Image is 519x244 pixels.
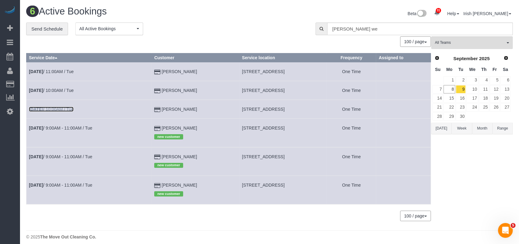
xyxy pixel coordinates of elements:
td: Service location [239,100,327,119]
td: Customer [152,100,239,119]
a: 27 [501,103,511,112]
a: 11 [479,85,489,93]
a: 1 [444,76,455,85]
a: 7 [432,85,443,93]
span: September [453,56,478,61]
span: [STREET_ADDRESS] [242,88,284,93]
button: Month [472,123,493,134]
td: Service location [239,81,327,100]
strong: The Move Out Cleaning Co. [40,234,96,239]
a: 16 [456,94,466,102]
th: Customer [152,53,239,62]
b: [DATE] [29,88,43,93]
td: Schedule date [26,119,152,147]
a: Beta [408,11,427,16]
span: [STREET_ADDRESS] [242,126,284,130]
td: Frequency [327,147,376,176]
b: [DATE] [29,126,43,130]
td: Customer [152,147,239,176]
i: Credit Card Payment [154,126,160,131]
td: Assigned to [376,147,431,176]
b: [DATE] [29,183,43,188]
td: Assigned to [376,100,431,119]
a: Next [502,54,510,63]
td: Schedule date [26,176,152,204]
td: Assigned to [376,81,431,100]
a: Help [447,11,459,16]
button: Week [452,123,472,134]
a: 2 [456,76,466,85]
span: Wednesday [469,67,476,72]
span: new customer [154,163,183,168]
a: [DATE]/ 11:00AM / Tue [29,69,74,74]
img: New interface [416,10,427,18]
th: Service location [239,53,327,62]
a: 24 [466,103,478,112]
button: 100 / page [400,211,431,221]
a: 30 [456,112,466,121]
a: [DATE]/ 10:00AM / Tue [29,88,74,93]
a: 19 [490,94,500,102]
h1: Active Bookings [26,6,265,17]
button: 100 / page [400,36,431,47]
a: Irish [PERSON_NAME] [464,11,511,16]
span: 5 [511,223,516,228]
span: 6 [26,6,39,17]
a: [DATE]/ 9:00AM - 11:00AM / Tue [29,183,92,188]
img: Automaid Logo [4,6,16,15]
input: Enter the first 3 letters of the name to search [327,23,513,35]
td: Frequency [327,176,376,204]
a: [PERSON_NAME] [162,126,197,130]
a: 10 [466,85,478,93]
i: Credit Card Payment [154,108,160,112]
span: [STREET_ADDRESS] [242,183,284,188]
a: 9 [456,85,466,93]
a: 18 [479,94,489,102]
td: Customer [152,176,239,204]
td: Service location [239,119,327,147]
span: 31 [436,8,441,13]
span: All Teams [435,40,505,45]
td: Customer [152,119,239,147]
td: Frequency [327,119,376,147]
a: 29 [444,112,455,121]
td: Assigned to [376,119,431,147]
span: [STREET_ADDRESS] [242,69,284,74]
td: Assigned to [376,62,431,81]
td: Service location [239,62,327,81]
button: All Teams [431,36,513,49]
th: Frequency [327,53,376,62]
i: Credit Card Payment [154,155,160,159]
a: 15 [444,94,455,102]
td: Schedule date [26,100,152,119]
td: Customer [152,81,239,100]
a: 28 [432,112,443,121]
b: [DATE] [29,107,43,112]
span: Next [504,56,509,60]
td: Customer [152,62,239,81]
a: [DATE]/ 9:00AM - 11:00AM / Tue [29,154,92,159]
i: Credit Card Payment [154,89,160,93]
a: 13 [501,85,511,93]
div: © 2025 [26,234,513,240]
td: Assigned to [376,176,431,204]
a: [PERSON_NAME] [162,154,197,159]
span: Monday [446,67,453,72]
a: 26 [490,103,500,112]
nav: Pagination navigation [400,36,431,47]
iframe: Intercom live chat [498,223,513,238]
span: new customer [154,134,183,139]
a: 31 [431,6,443,20]
a: 12 [490,85,500,93]
a: 6 [501,76,511,85]
a: 8 [444,85,455,93]
a: [PERSON_NAME] [162,183,197,188]
b: [DATE] [29,69,43,74]
td: Frequency [327,62,376,81]
a: 3 [466,76,478,85]
td: Frequency [327,100,376,119]
a: 21 [432,103,443,112]
nav: Pagination navigation [400,211,431,221]
a: 5 [490,76,500,85]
